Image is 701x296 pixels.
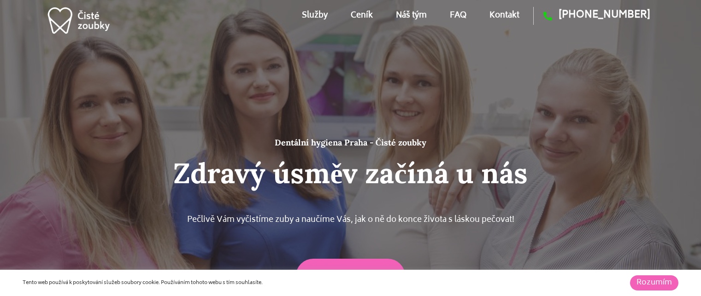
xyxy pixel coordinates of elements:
p: Pečlivě Vám vyčistíme zuby a naučíme Vás, jak o ně do konce života s láskou pečovat! [74,213,627,228]
h2: Zdravý úsměv začíná u nás [74,157,627,190]
a: [PHONE_NUMBER] [534,7,650,25]
span: [PHONE_NUMBER] [552,7,650,25]
div: Tento web používá k poskytování služeb soubory cookie. Používáním tohoto webu s tím souhlasíte. [23,279,482,287]
a: Objednat se → [296,259,406,293]
a: Rozumím [630,275,678,290]
img: dentální hygiena v praze [46,2,111,39]
h1: Dentální hygiena Praha - Čisté zoubky [74,138,627,148]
